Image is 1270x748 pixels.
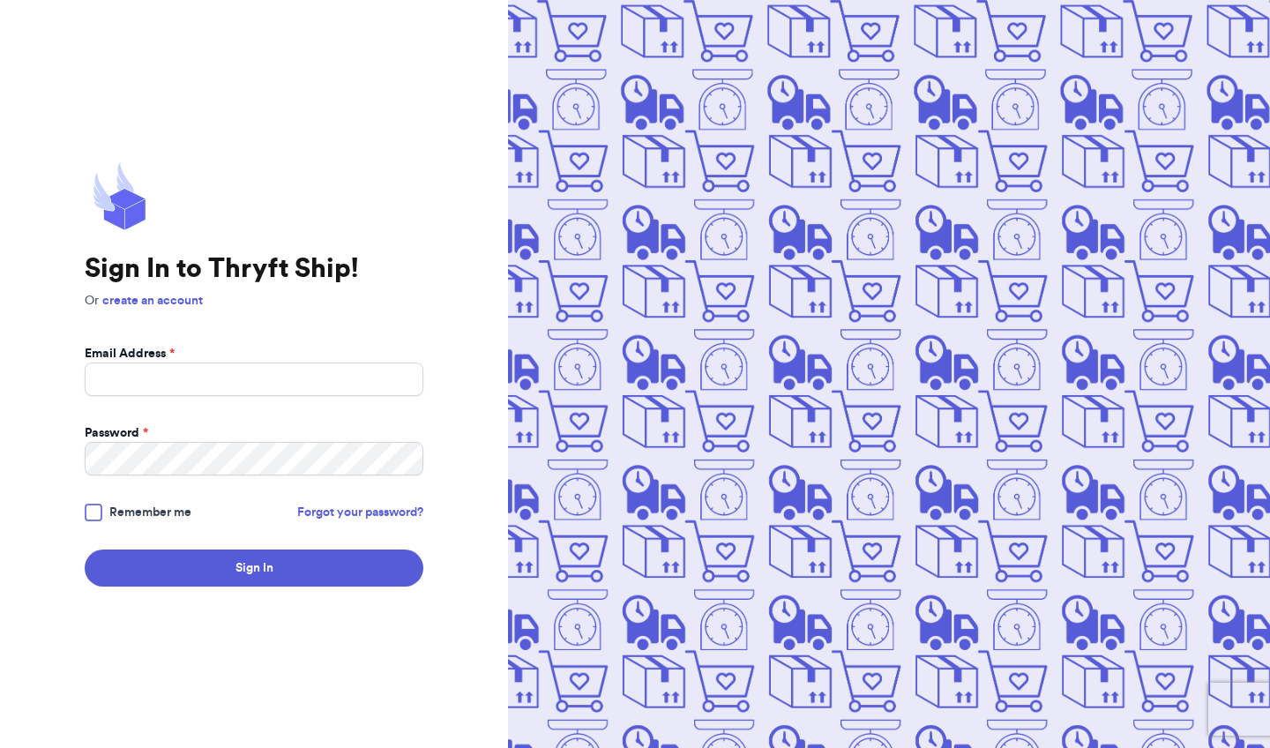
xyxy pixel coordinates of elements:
[85,292,423,310] p: Or
[85,550,423,587] button: Sign In
[85,345,175,363] label: Email Address
[85,424,148,442] label: Password
[85,253,423,285] h1: Sign In to Thryft Ship!
[102,295,203,307] a: create an account
[109,504,191,521] span: Remember me
[297,504,423,521] a: Forgot your password?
